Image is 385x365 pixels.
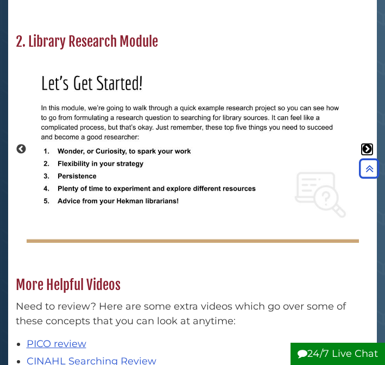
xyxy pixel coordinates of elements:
[10,33,375,51] h2: 2. Library Research Module
[291,343,385,365] button: 24/7 Live Chat
[27,338,86,350] a: PICO review
[10,276,375,294] h2: More Helpful Videos
[16,144,27,155] button: Previous
[27,56,359,243] img: Let's Get Started
[362,144,373,155] button: Next
[16,299,370,329] p: Need to review? Here are some extra videos which go over some of these concepts that you can look...
[356,163,382,175] a: Back to Top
